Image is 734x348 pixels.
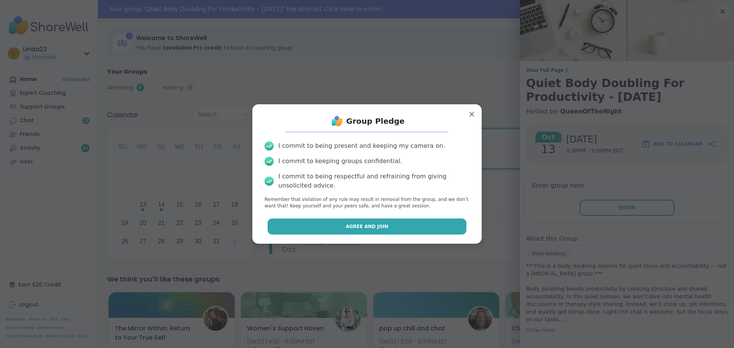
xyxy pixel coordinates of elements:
button: Agree and Join [268,219,467,235]
span: Agree and Join [346,223,388,230]
div: I commit to keeping groups confidential. [278,157,402,166]
img: ShareWell Logo [330,113,345,129]
div: I commit to being present and keeping my camera on. [278,141,445,151]
p: Remember that violation of any rule may result in removal from the group, and we don’t want that!... [265,196,469,209]
div: I commit to being respectful and refraining from giving unsolicited advice. [278,172,469,190]
h1: Group Pledge [346,116,405,126]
